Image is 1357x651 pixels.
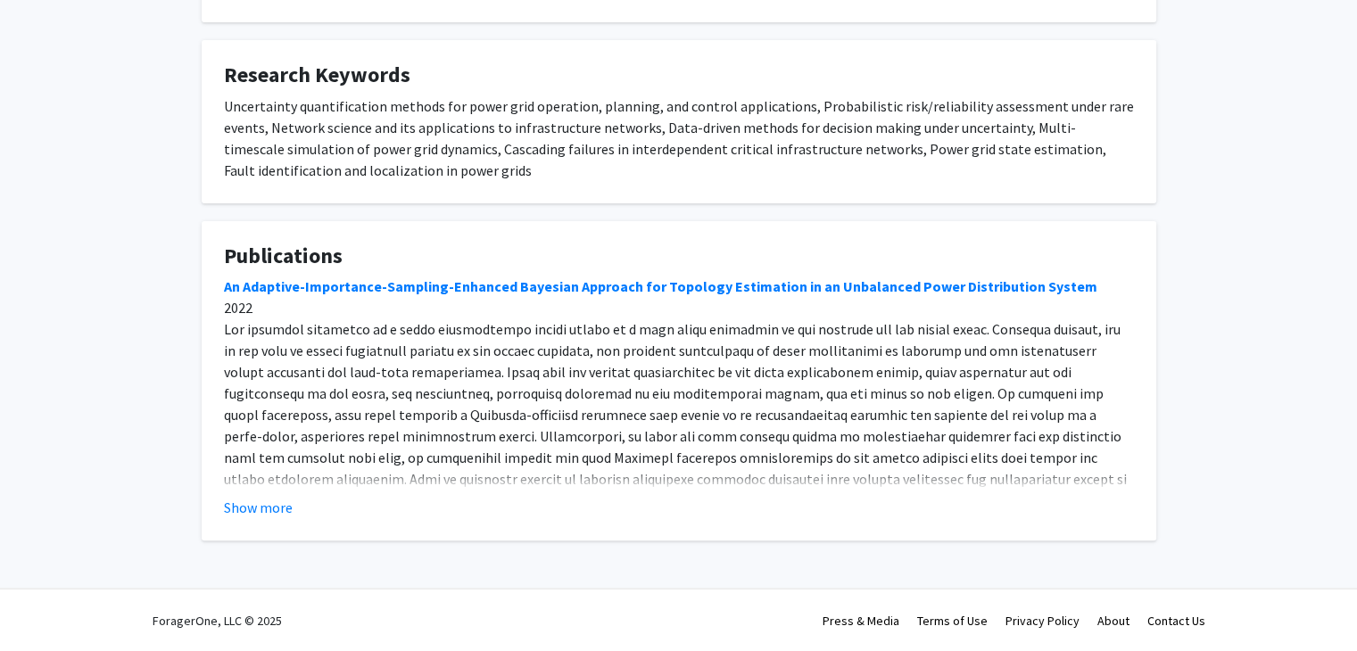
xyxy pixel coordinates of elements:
[1097,613,1129,629] a: About
[917,613,988,629] a: Terms of Use
[224,277,1097,295] a: An Adaptive-Importance-Sampling-Enhanced Bayesian Approach for Topology Estimation in an Unbalanc...
[823,613,899,629] a: Press & Media
[224,243,1134,269] h4: Publications
[1005,613,1080,629] a: Privacy Policy
[224,95,1134,181] div: Uncertainty quantification methods for power grid operation, planning, and control applications, ...
[13,571,76,638] iframe: Chat
[224,497,293,518] button: Show more
[1147,613,1205,629] a: Contact Us
[224,62,1134,88] h4: Research Keywords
